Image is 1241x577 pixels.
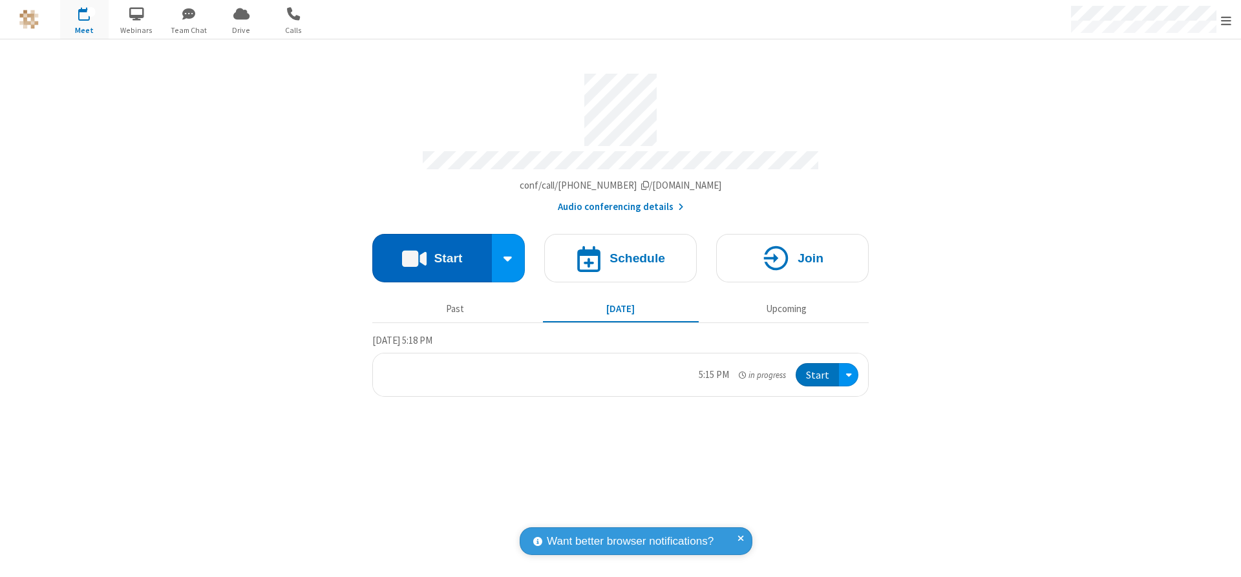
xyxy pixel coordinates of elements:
[270,25,318,36] span: Calls
[60,25,109,36] span: Meet
[796,363,839,387] button: Start
[372,334,432,346] span: [DATE] 5:18 PM
[520,179,722,191] span: Copy my meeting room link
[372,234,492,282] button: Start
[739,369,786,381] em: in progress
[547,533,714,550] span: Want better browser notifications?
[544,234,697,282] button: Schedule
[798,252,823,264] h4: Join
[434,252,462,264] h4: Start
[492,234,525,282] div: Start conference options
[87,7,96,17] div: 1
[217,25,266,36] span: Drive
[610,252,665,264] h4: Schedule
[520,178,722,193] button: Copy my meeting room linkCopy my meeting room link
[543,297,699,321] button: [DATE]
[699,368,729,383] div: 5:15 PM
[372,333,869,397] section: Today's Meetings
[839,363,858,387] div: Open menu
[372,64,869,215] section: Account details
[1209,543,1231,568] iframe: Chat
[708,297,864,321] button: Upcoming
[165,25,213,36] span: Team Chat
[19,10,39,29] img: QA Selenium DO NOT DELETE OR CHANGE
[558,200,684,215] button: Audio conferencing details
[377,297,533,321] button: Past
[112,25,161,36] span: Webinars
[716,234,869,282] button: Join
